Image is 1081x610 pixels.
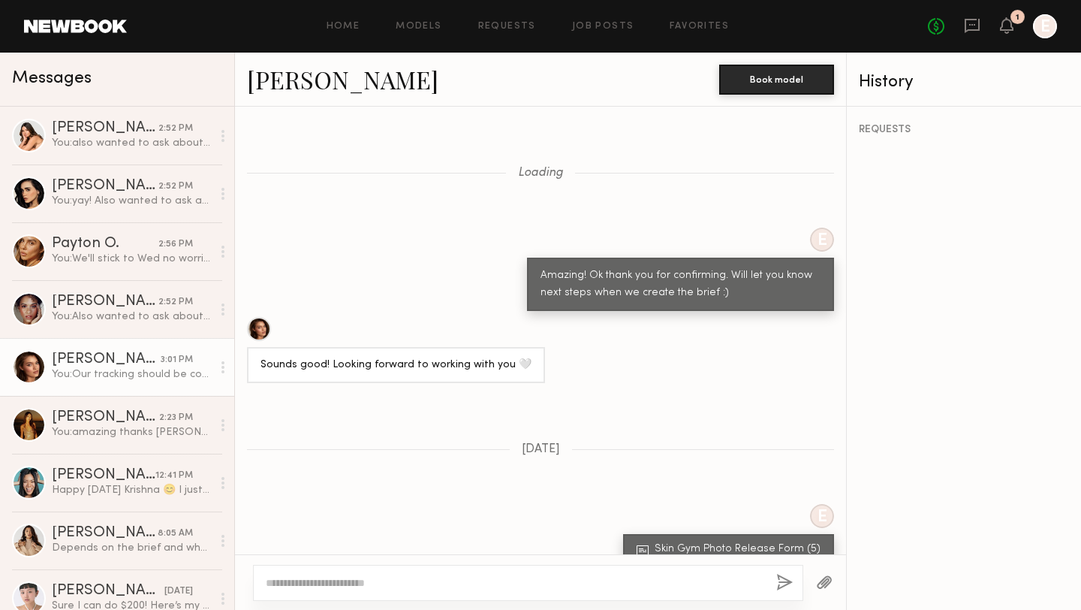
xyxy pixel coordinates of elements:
[1033,14,1057,38] a: E
[52,367,212,382] div: You: Our tracking should be coming in [DATE] so will send you soon :)
[52,541,212,555] div: Depends on the brief and what is being asked by typically $450-$500
[518,167,563,180] span: Loading
[12,70,92,87] span: Messages
[859,74,1069,91] div: History
[859,125,1069,135] div: REQUESTS
[52,483,212,497] div: Happy [DATE] Krishna 😊 I just wanted to check in and see if you had any updates on the shoot next...
[52,352,161,367] div: [PERSON_NAME]
[52,310,212,324] div: You: Also wanted to ask about [DATE] too :)
[158,122,193,136] div: 2:52 PM
[52,136,212,150] div: You: also wanted to ask about [DATE] too :)
[52,410,159,425] div: [PERSON_NAME]
[52,468,155,483] div: [PERSON_NAME]
[540,267,821,302] div: Amazing! Ok thank you for confirming. Will let you know next steps when we create the brief :)
[52,584,164,599] div: [PERSON_NAME]
[52,294,158,310] div: [PERSON_NAME]
[52,526,158,541] div: [PERSON_NAME]
[396,22,441,32] a: Models
[161,353,193,367] div: 3:01 PM
[637,544,825,564] a: Skin Gym Photo Release Form (5).pdf38.57 KBClick to download
[572,22,634,32] a: Job Posts
[158,180,193,194] div: 2:52 PM
[1016,14,1019,22] div: 1
[52,121,158,136] div: [PERSON_NAME]
[478,22,536,32] a: Requests
[327,22,360,32] a: Home
[719,72,834,85] a: Book model
[159,411,193,425] div: 2:23 PM
[247,63,438,95] a: [PERSON_NAME]
[158,295,193,310] div: 2:52 PM
[52,252,212,266] div: You: We'll stick to Wed no worries! :)
[164,584,193,599] div: [DATE]
[719,65,834,95] button: Book model
[655,544,825,554] div: Skin Gym Photo Release Form (5)
[52,194,212,208] div: You: yay! Also wanted to ask about [DATE] too
[52,179,158,194] div: [PERSON_NAME]
[158,527,193,541] div: 8:05 AM
[155,469,193,483] div: 12:41 PM
[52,425,212,439] div: You: amazing thanks [PERSON_NAME]! Will get that shipped to you
[522,443,560,456] span: [DATE]
[670,22,729,32] a: Favorites
[158,237,193,252] div: 2:56 PM
[260,357,531,374] div: Sounds good! Looking forward to working with you 🤍
[52,237,158,252] div: Payton O.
